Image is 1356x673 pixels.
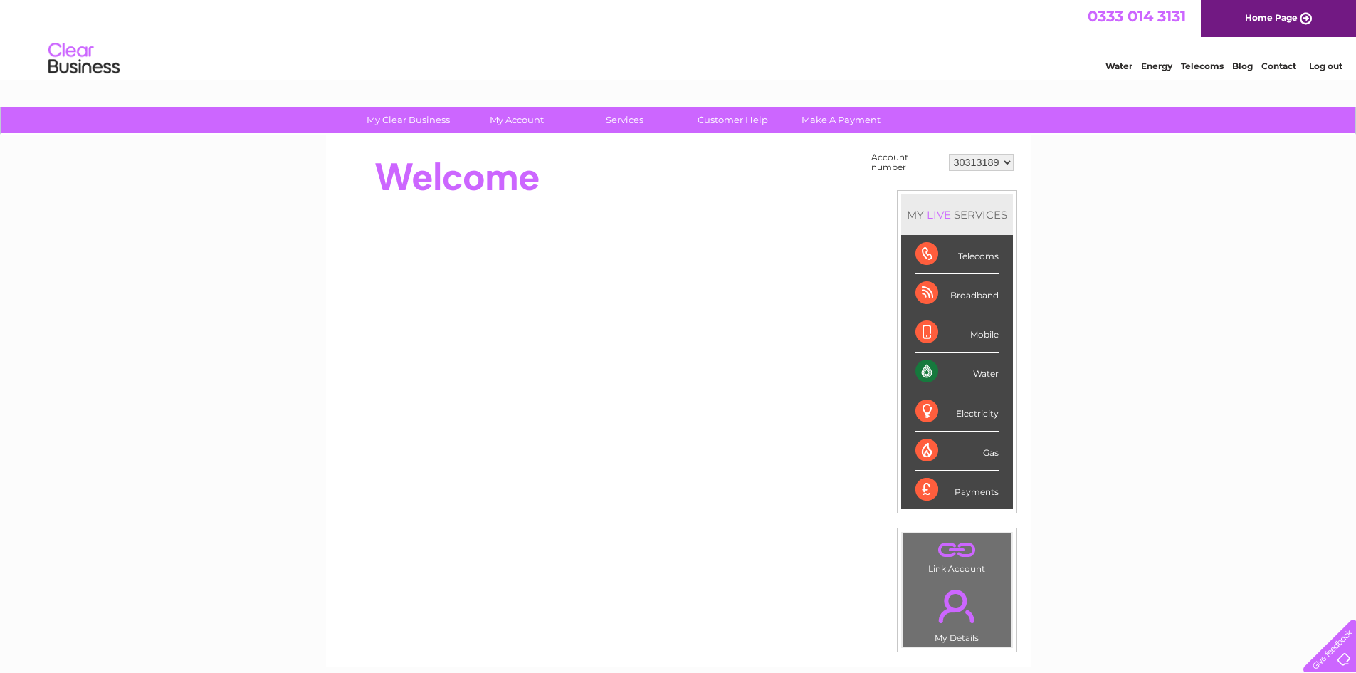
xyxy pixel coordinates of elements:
[1232,61,1253,71] a: Blog
[906,581,1008,631] a: .
[566,107,683,133] a: Services
[782,107,900,133] a: Make A Payment
[1181,61,1224,71] a: Telecoms
[924,208,954,221] div: LIVE
[915,432,999,471] div: Gas
[1261,61,1296,71] a: Contact
[915,353,999,392] div: Water
[915,392,999,432] div: Electricity
[902,533,1012,578] td: Link Account
[1309,61,1342,71] a: Log out
[915,471,999,509] div: Payments
[48,37,120,80] img: logo.png
[868,149,945,176] td: Account number
[342,8,1015,69] div: Clear Business is a trading name of Verastar Limited (registered in [GEOGRAPHIC_DATA] No. 3667643...
[1088,7,1186,25] a: 0333 014 3131
[1141,61,1172,71] a: Energy
[1105,61,1132,71] a: Water
[901,194,1013,235] div: MY SERVICES
[915,235,999,274] div: Telecoms
[915,313,999,353] div: Mobile
[458,107,575,133] a: My Account
[674,107,792,133] a: Customer Help
[915,274,999,313] div: Broadband
[906,537,1008,562] a: .
[349,107,467,133] a: My Clear Business
[902,578,1012,647] td: My Details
